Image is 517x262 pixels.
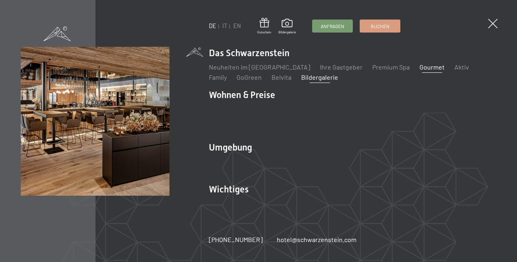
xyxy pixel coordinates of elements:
span: [PHONE_NUMBER] [209,236,263,243]
a: Premium Spa [372,63,410,71]
a: Bildergalerie [278,19,296,34]
a: DE [209,22,216,29]
a: hotel@schwarzenstein.com [277,235,356,244]
a: GoGreen [237,73,262,81]
a: Ihre Gastgeber [320,63,363,71]
a: Gourmet [419,63,445,71]
a: Bildergalerie [301,73,338,81]
span: Gutschein [257,30,271,35]
a: [PHONE_NUMBER] [209,235,263,244]
span: Anfragen [321,23,344,30]
a: EN [233,22,241,29]
a: IT [222,22,227,29]
a: Belvita [272,73,291,81]
a: Aktiv [454,63,469,71]
a: Buchen [360,20,400,32]
a: Anfragen [313,20,352,32]
span: Bildergalerie [278,30,296,35]
span: Buchen [371,23,389,30]
a: Neuheiten im [GEOGRAPHIC_DATA] [209,63,310,71]
a: Gutschein [257,18,271,35]
a: Family [209,73,227,81]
